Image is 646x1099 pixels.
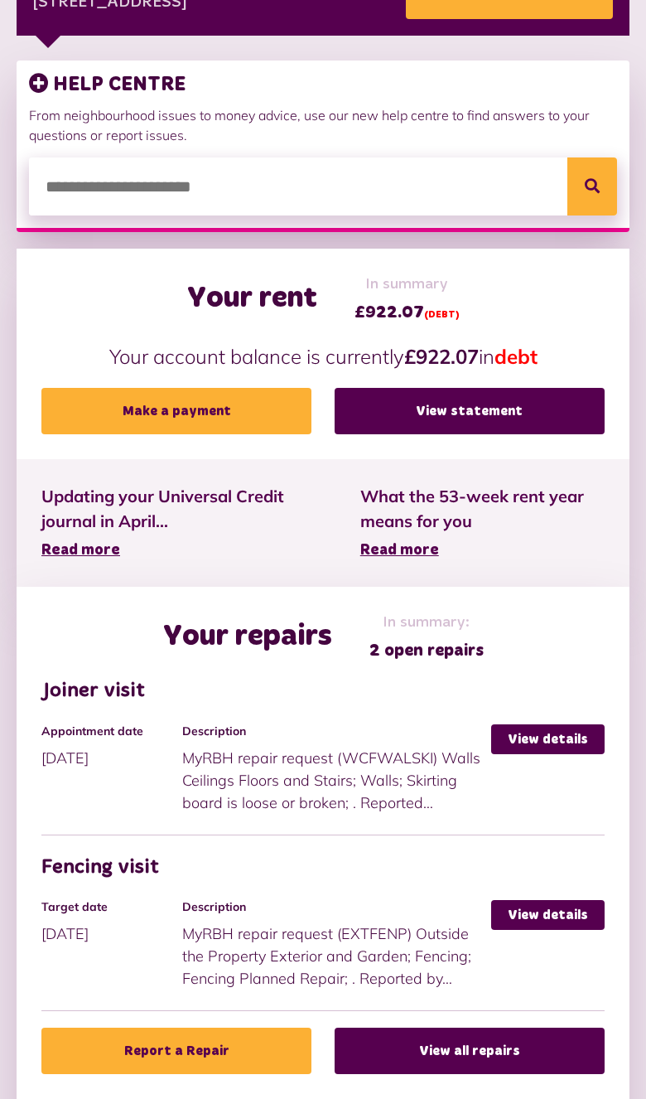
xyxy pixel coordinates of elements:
[335,1028,605,1074] a: View all repairs
[41,341,605,371] p: Your account balance is currently in
[335,388,605,434] a: View statement
[354,300,460,325] span: £922.07
[404,344,479,369] strong: £922.07
[41,543,120,558] span: Read more
[424,310,460,320] span: (DEBT)
[182,900,491,990] div: MyRBH repair request (EXTFENP) Outside the Property Exterior and Garden; Fencing; Fencing Planned...
[369,638,484,663] span: 2 open repairs
[41,680,605,704] h3: Joiner visit
[29,105,617,145] p: From neighbourhood issues to money advice, use our new help centre to find answers to your questi...
[182,724,491,814] div: MyRBH repair request (WCFWALSKI) Walls Ceilings Floors and Stairs; Walls; Skirting board is loose...
[182,900,483,914] h4: Description
[360,484,605,562] a: What the 53-week rent year means for you Read more
[494,344,538,369] span: debt
[182,724,483,738] h4: Description
[41,724,182,769] div: [DATE]
[41,900,174,914] h4: Target date
[360,484,605,534] span: What the 53-week rent year means for you
[41,484,311,534] span: Updating your Universal Credit journal in April...
[163,619,332,655] h2: Your repairs
[354,274,460,296] span: In summary
[41,388,311,434] a: Make a payment
[41,484,311,562] a: Updating your Universal Credit journal in April... Read more
[41,856,605,880] h3: Fencing visit
[41,900,182,945] div: [DATE]
[41,1028,311,1074] a: Report a Repair
[29,73,617,97] h3: HELP CENTRE
[187,281,317,317] h2: Your rent
[369,612,484,634] span: In summary:
[360,543,439,558] span: Read more
[491,724,605,754] a: View details
[41,724,174,738] h4: Appointment date
[491,900,605,930] a: View details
